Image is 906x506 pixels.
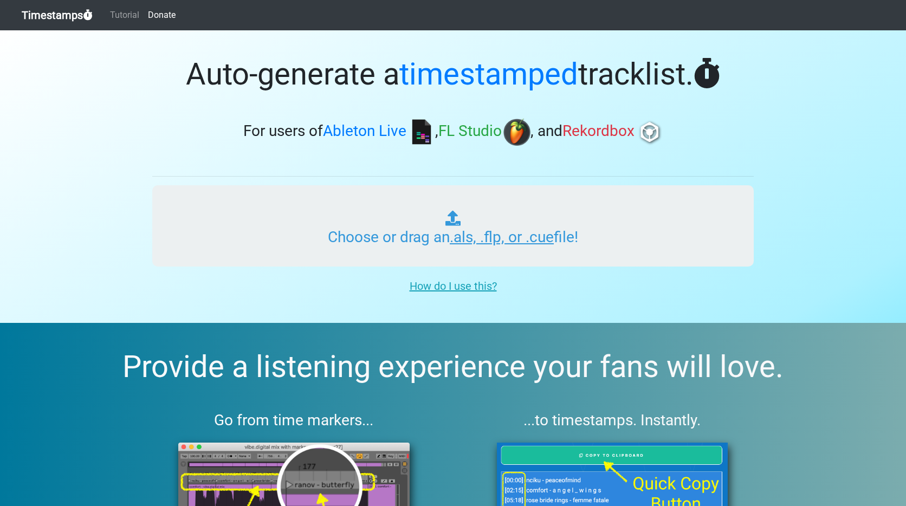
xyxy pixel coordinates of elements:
[636,119,663,146] img: rb.png
[152,56,754,93] h1: Auto-generate a tracklist.
[399,56,578,92] span: timestamped
[152,119,754,146] h3: For users of , , and
[503,119,530,146] img: fl.png
[408,119,435,146] img: ableton.png
[26,349,880,385] h2: Provide a listening experience your fans will love.
[323,122,406,140] span: Ableton Live
[144,4,180,26] a: Donate
[22,4,93,26] a: Timestamps
[106,4,144,26] a: Tutorial
[410,280,497,293] u: How do I use this?
[438,122,502,140] span: FL Studio
[471,411,754,430] h3: ...to timestamps. Instantly.
[152,411,436,430] h3: Go from time markers...
[562,122,635,140] span: Rekordbox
